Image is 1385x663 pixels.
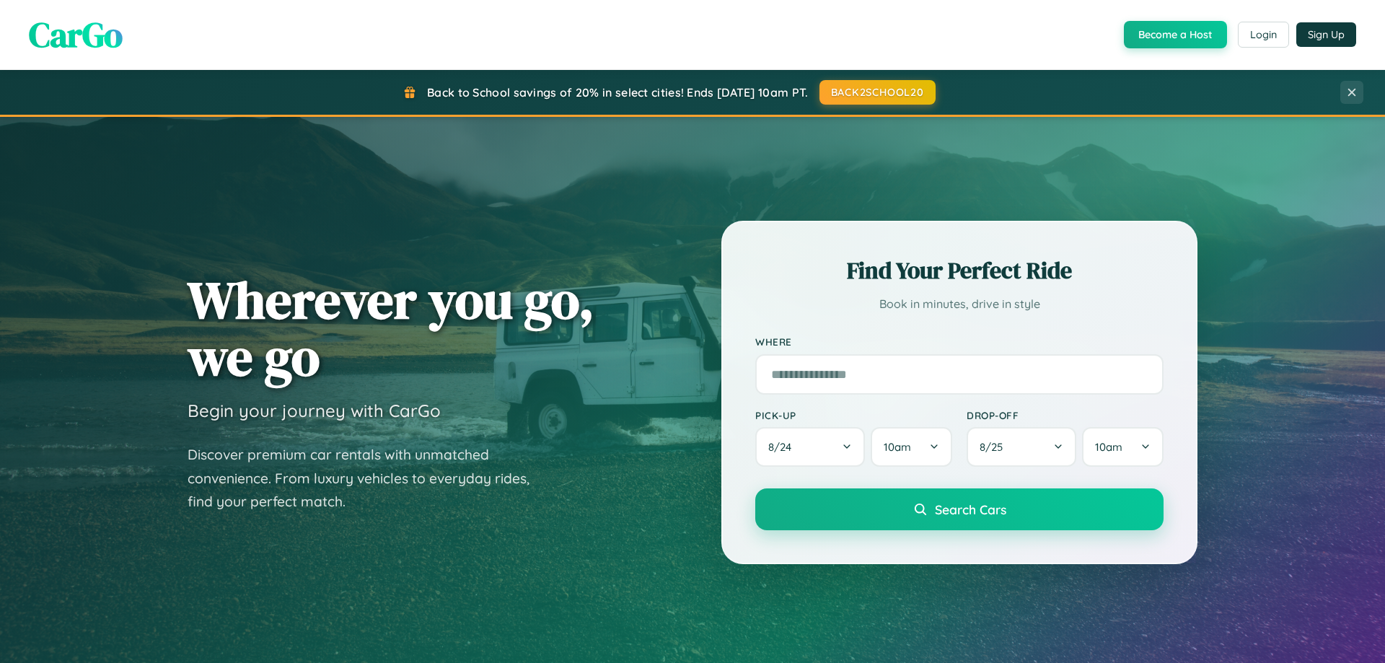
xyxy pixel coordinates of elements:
label: Where [755,336,1164,348]
span: 8 / 25 [980,440,1010,454]
span: Search Cars [935,501,1006,517]
p: Book in minutes, drive in style [755,294,1164,315]
label: Pick-up [755,409,952,421]
button: Sign Up [1296,22,1356,47]
span: Back to School savings of 20% in select cities! Ends [DATE] 10am PT. [427,85,808,100]
button: Search Cars [755,488,1164,530]
button: 8/25 [967,427,1076,467]
button: 8/24 [755,427,865,467]
h2: Find Your Perfect Ride [755,255,1164,286]
span: 8 / 24 [768,440,799,454]
button: Login [1238,22,1289,48]
button: Become a Host [1124,21,1227,48]
button: BACK2SCHOOL20 [819,80,936,105]
span: CarGo [29,11,123,58]
h3: Begin your journey with CarGo [188,400,441,421]
button: 10am [1082,427,1164,467]
span: 10am [884,440,911,454]
h1: Wherever you go, we go [188,271,594,385]
button: 10am [871,427,952,467]
span: 10am [1095,440,1122,454]
p: Discover premium car rentals with unmatched convenience. From luxury vehicles to everyday rides, ... [188,443,548,514]
label: Drop-off [967,409,1164,421]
